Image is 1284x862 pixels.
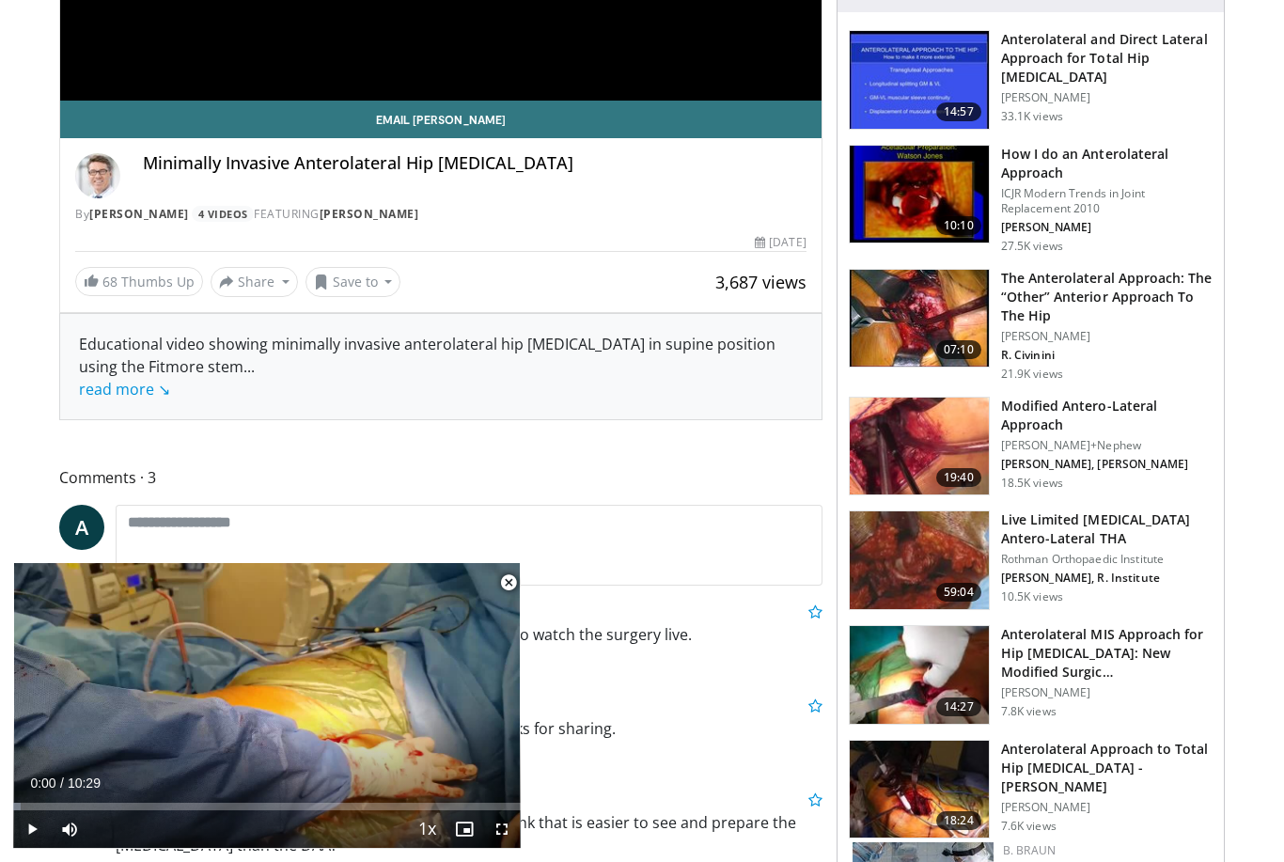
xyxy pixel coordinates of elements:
[89,206,189,222] a: [PERSON_NAME]
[1001,329,1213,344] p: [PERSON_NAME]
[446,810,483,848] button: Enable picture-in-picture mode
[1001,476,1063,491] p: 18.5K views
[30,776,55,791] span: 0:00
[849,269,1213,382] a: 07:10 The Anterolateral Approach: The “Other” Anterior Approach To The Hip [PERSON_NAME] R. Civin...
[490,563,527,603] button: Close
[75,267,203,296] a: 68 Thumbs Up
[715,271,806,293] span: 3,687 views
[1001,397,1213,434] h3: Modified Antero-Lateral Approach
[68,776,101,791] span: 10:29
[1001,90,1213,105] p: [PERSON_NAME]
[211,267,298,297] button: Share
[936,697,981,716] span: 14:27
[483,810,521,848] button: Fullscreen
[1001,740,1213,796] h3: Anterolateral Approach to Total Hip [MEDICAL_DATA] - [PERSON_NAME]
[1001,457,1213,472] p: [PERSON_NAME], [PERSON_NAME]
[1001,145,1213,182] h3: How I do an Anterolateral Approach
[13,563,521,849] video-js: Video Player
[755,234,806,251] div: [DATE]
[936,811,981,830] span: 18:24
[75,206,806,223] div: By FEATURING
[79,379,170,400] a: read more ↘
[75,153,120,198] img: Avatar
[305,267,401,297] button: Save to
[51,810,88,848] button: Mute
[936,340,981,359] span: 07:10
[936,583,981,602] span: 59:04
[850,398,989,495] img: df1c4db8-fa70-4dbe-8176-20e68faa4108.150x105_q85_crop-smart_upscale.jpg
[13,803,521,810] div: Progress Bar
[1001,239,1063,254] p: 27.5K views
[1001,348,1213,363] p: R. Civinini
[102,273,117,290] span: 68
[1001,30,1213,86] h3: Anterolateral and Direct Lateral Approach for Total Hip [MEDICAL_DATA]
[936,468,981,487] span: 19:40
[1001,438,1213,453] p: [PERSON_NAME]+Nephew
[849,30,1213,130] a: 14:57 Anterolateral and Direct Lateral Approach for Total Hip [MEDICAL_DATA] [PERSON_NAME] 33.1K ...
[849,397,1213,496] a: 19:40 Modified Antero-Lateral Approach [PERSON_NAME]+Nephew [PERSON_NAME], [PERSON_NAME] 18.5K views
[1001,625,1213,682] h3: Anterolateral MIS Approach for Hip [MEDICAL_DATA]: New Modified Surgic…
[936,102,981,121] span: 14:57
[1001,186,1213,216] p: ICJR Modern Trends in Joint Replacement 2010
[60,101,822,138] a: Email [PERSON_NAME]
[320,206,419,222] a: [PERSON_NAME]
[1001,704,1057,719] p: 7.8K views
[850,270,989,368] img: 45b2a279-9aef-4886-b6ed-3c4d0423c06b.150x105_q85_crop-smart_upscale.jpg
[59,465,822,490] span: Comments 3
[1001,819,1057,834] p: 7.6K views
[79,333,803,400] div: Educational video showing minimally invasive anterolateral hip [MEDICAL_DATA] in supine position ...
[849,625,1213,725] a: 14:27 Anterolateral MIS Approach for Hip [MEDICAL_DATA]: New Modified Surgic… [PERSON_NAME] 7.8K ...
[849,145,1213,254] a: 10:10 How I do an Anterolateral Approach ICJR Modern Trends in Joint Replacement 2010 [PERSON_NAM...
[850,741,989,838] img: db670966-d5e2-4e37-8848-982f9c4931b7.150x105_q85_crop-smart_upscale.jpg
[850,511,989,609] img: 628649_3.png.150x105_q85_crop-smart_upscale.jpg
[1001,685,1213,700] p: [PERSON_NAME]
[849,740,1213,839] a: 18:24 Anterolateral Approach to Total Hip [MEDICAL_DATA] - [PERSON_NAME] [PERSON_NAME] 7.6K views
[849,510,1213,610] a: 59:04 Live Limited [MEDICAL_DATA] Antero-Lateral THA Rothman Orthopaedic Institute [PERSON_NAME],...
[850,626,989,724] img: 23341921-4488-46b0-b466-4d28831c3702.150x105_q85_crop-smart_upscale.jpg
[143,153,806,174] h4: Minimally Invasive Anterolateral Hip [MEDICAL_DATA]
[1001,367,1063,382] p: 21.9K views
[408,810,446,848] button: Playback Rate
[850,31,989,129] img: 297905_0000_1.png.150x105_q85_crop-smart_upscale.jpg
[60,776,64,791] span: /
[1003,842,1056,858] a: B. Braun
[1001,800,1213,815] p: [PERSON_NAME]
[1001,589,1063,604] p: 10.5K views
[1001,552,1213,567] p: Rothman Orthopaedic Institute
[79,356,255,400] span: ...
[59,505,104,550] a: A
[1001,269,1213,325] h3: The Anterolateral Approach: The “Other” Anterior Approach To The Hip
[1001,571,1213,586] p: [PERSON_NAME], R. Institute
[192,206,254,222] a: 4 Videos
[1001,220,1213,235] p: [PERSON_NAME]
[1001,109,1063,124] p: 33.1K views
[13,810,51,848] button: Play
[936,216,981,235] span: 10:10
[850,146,989,243] img: 297847_0001_1.png.150x105_q85_crop-smart_upscale.jpg
[1001,510,1213,548] h3: Live Limited [MEDICAL_DATA] Antero-Lateral THA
